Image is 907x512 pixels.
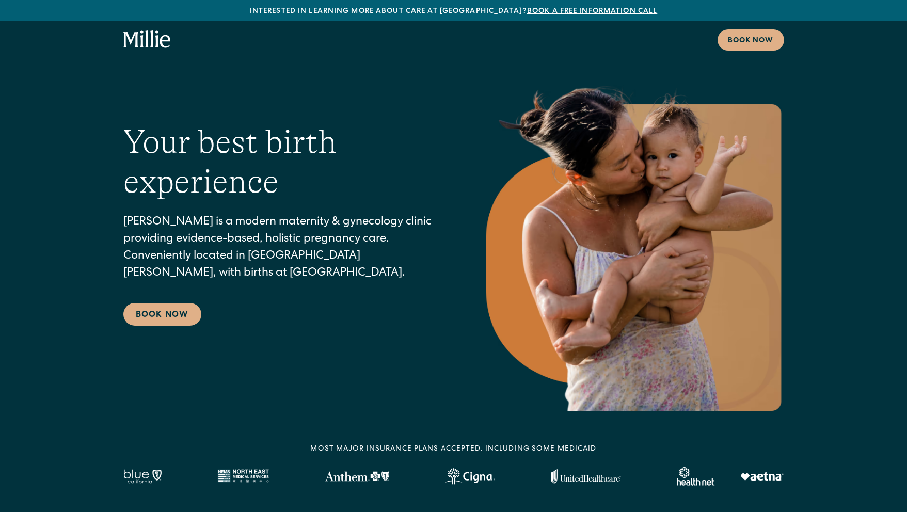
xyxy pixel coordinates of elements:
img: Healthnet logo [677,467,715,486]
div: MOST MAJOR INSURANCE PLANS ACCEPTED, INCLUDING some MEDICAID [310,444,596,455]
h1: Your best birth experience [123,122,441,202]
img: Anthem Logo [325,471,389,482]
img: North East Medical Services logo [217,469,269,484]
a: home [123,30,171,49]
p: [PERSON_NAME] is a modern maternity & gynecology clinic providing evidence-based, holistic pregna... [123,214,441,282]
div: Book now [728,36,774,46]
img: Cigna logo [445,468,495,485]
a: Book Now [123,303,201,326]
img: United Healthcare logo [551,469,621,484]
img: Blue California logo [123,469,162,484]
img: Aetna logo [740,472,784,481]
img: Mother holding and kissing her baby on the cheek. [483,70,784,411]
a: Book a free information call [527,8,657,15]
a: Book now [718,29,784,51]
